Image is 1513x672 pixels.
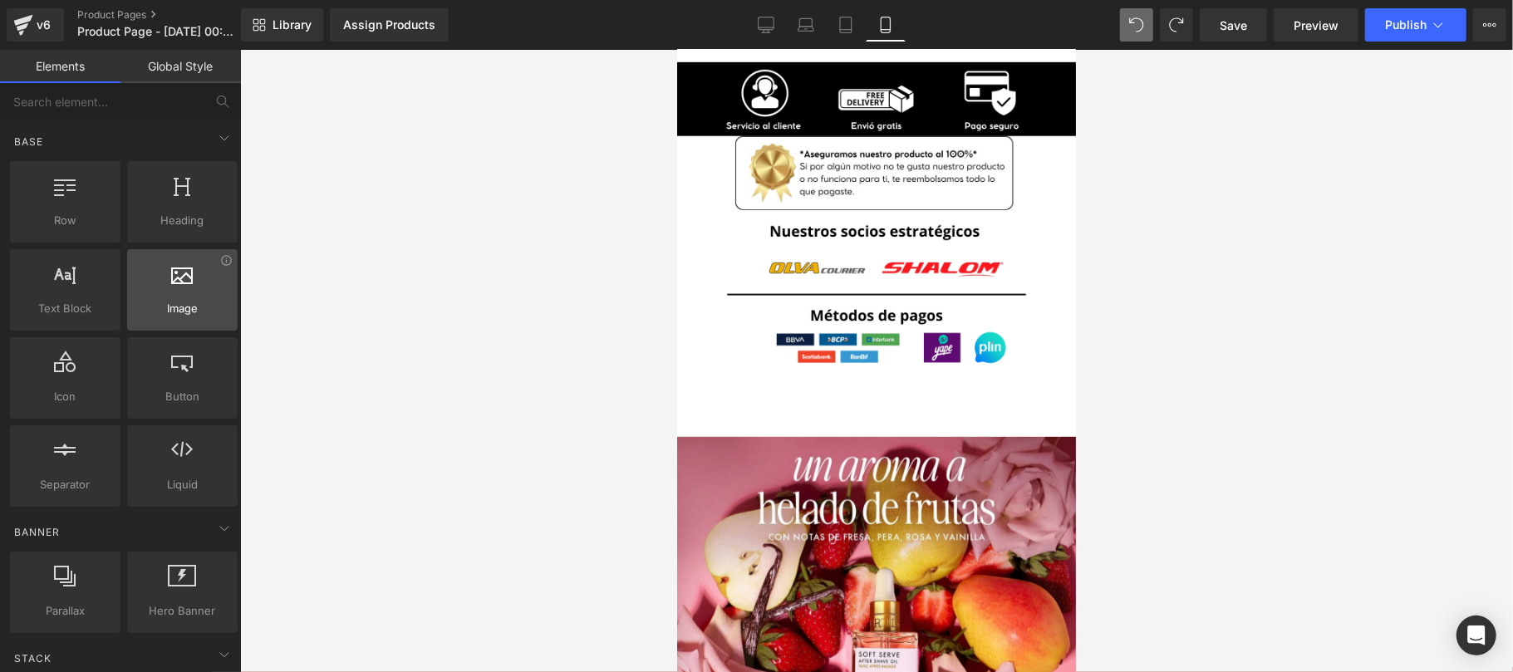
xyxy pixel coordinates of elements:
div: v6 [33,14,54,36]
a: New Library [241,8,323,42]
a: v6 [7,8,64,42]
span: Publish [1385,18,1427,32]
a: Mobile [866,8,906,42]
div: Assign Products [343,18,435,32]
button: More [1473,8,1506,42]
button: Publish [1365,8,1466,42]
div: View Information [220,254,233,267]
a: Preview [1274,8,1358,42]
a: Desktop [746,8,786,42]
span: Stack [12,650,53,666]
button: Redo [1160,8,1193,42]
span: Heading [132,212,233,229]
span: Parallax [15,602,115,620]
div: Open Intercom Messenger [1457,616,1496,655]
span: Save [1220,17,1247,34]
a: Product Pages [77,8,268,22]
a: Global Style [120,50,241,83]
span: Image [132,300,233,317]
span: Preview [1294,17,1339,34]
span: Row [15,212,115,229]
span: Banner [12,524,61,540]
span: Hero Banner [132,602,233,620]
span: Button [132,388,233,405]
span: Icon [15,388,115,405]
span: Product Page - [DATE] 00:21:33 [77,25,237,38]
span: Liquid [132,476,233,493]
span: Text Block [15,300,115,317]
a: Laptop [786,8,826,42]
span: Separator [15,476,115,493]
span: Base [12,134,45,150]
span: Library [273,17,312,32]
a: Tablet [826,8,866,42]
button: Undo [1120,8,1153,42]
